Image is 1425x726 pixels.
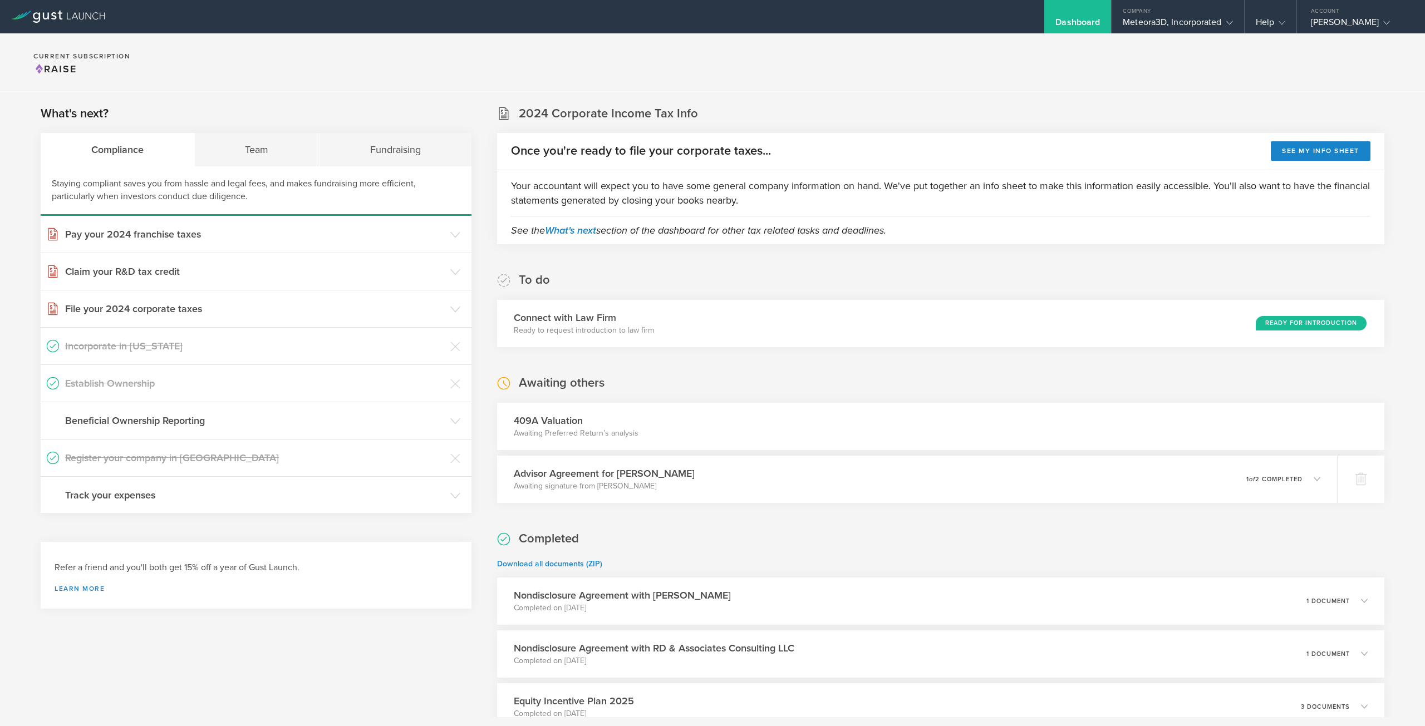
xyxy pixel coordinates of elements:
div: Team [195,133,320,166]
p: Completed on [DATE] [514,708,634,719]
div: Help [1256,17,1285,33]
h3: 409A Valuation [514,413,638,428]
p: 3 documents [1301,704,1350,710]
div: Fundraising [320,133,471,166]
h2: 2024 Corporate Income Tax Info [519,106,698,122]
h3: Nondisclosure Agreement with [PERSON_NAME] [514,588,731,602]
a: Download all documents (ZIP) [497,559,602,569]
a: Learn more [55,585,458,592]
p: Your accountant will expect you to have some general company information on hand. We've put toget... [511,179,1370,208]
p: Completed on [DATE] [514,655,794,666]
h3: Refer a friend and you'll both get 15% off a year of Gust Launch. [55,561,458,574]
h3: Nondisclosure Agreement with RD & Associates Consulting LLC [514,641,794,655]
h3: Track your expenses [65,488,445,502]
p: 1 document [1306,651,1350,657]
p: Ready to request introduction to law firm [514,325,654,336]
h3: Beneficial Ownership Reporting [65,413,445,428]
h3: Incorporate in [US_STATE] [65,339,445,353]
em: of [1249,476,1255,483]
h2: Once you're ready to file your corporate taxes... [511,143,771,159]
h2: To do [519,272,550,288]
p: Awaiting signature from [PERSON_NAME] [514,481,695,492]
span: Raise [33,63,77,75]
div: Meteora3D, Incorporated [1123,17,1232,33]
h3: Claim your R&D tax credit [65,264,445,279]
h2: Awaiting others [519,375,605,391]
p: Completed on [DATE] [514,602,731,614]
p: Awaiting Preferred Return’s analysis [514,428,638,439]
h3: File your 2024 corporate taxes [65,302,445,316]
div: Staying compliant saves you from hassle and legal fees, and makes fundraising more efficient, par... [41,166,471,216]
em: See the section of the dashboard for other tax related tasks and deadlines. [511,224,886,236]
h3: Equity Incentive Plan 2025 [514,694,634,708]
a: What's next [545,224,596,236]
div: Dashboard [1055,17,1100,33]
p: 1 2 completed [1246,476,1303,482]
div: Compliance [41,133,195,166]
h3: Connect with Law Firm [514,310,654,325]
p: 1 document [1306,598,1350,604]
h2: Completed [519,531,579,547]
div: Ready for Introduction [1256,316,1367,330]
h3: Register your company in [GEOGRAPHIC_DATA] [65,451,445,465]
h3: Advisor Agreement for [PERSON_NAME] [514,466,695,481]
div: [PERSON_NAME] [1311,17,1406,33]
h2: Current Subscription [33,53,130,60]
h3: Pay your 2024 franchise taxes [65,227,445,241]
h2: What's next? [41,106,109,122]
div: Connect with Law FirmReady to request introduction to law firmReady for Introduction [497,300,1384,347]
button: See my info sheet [1271,141,1370,161]
h3: Establish Ownership [65,376,445,391]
